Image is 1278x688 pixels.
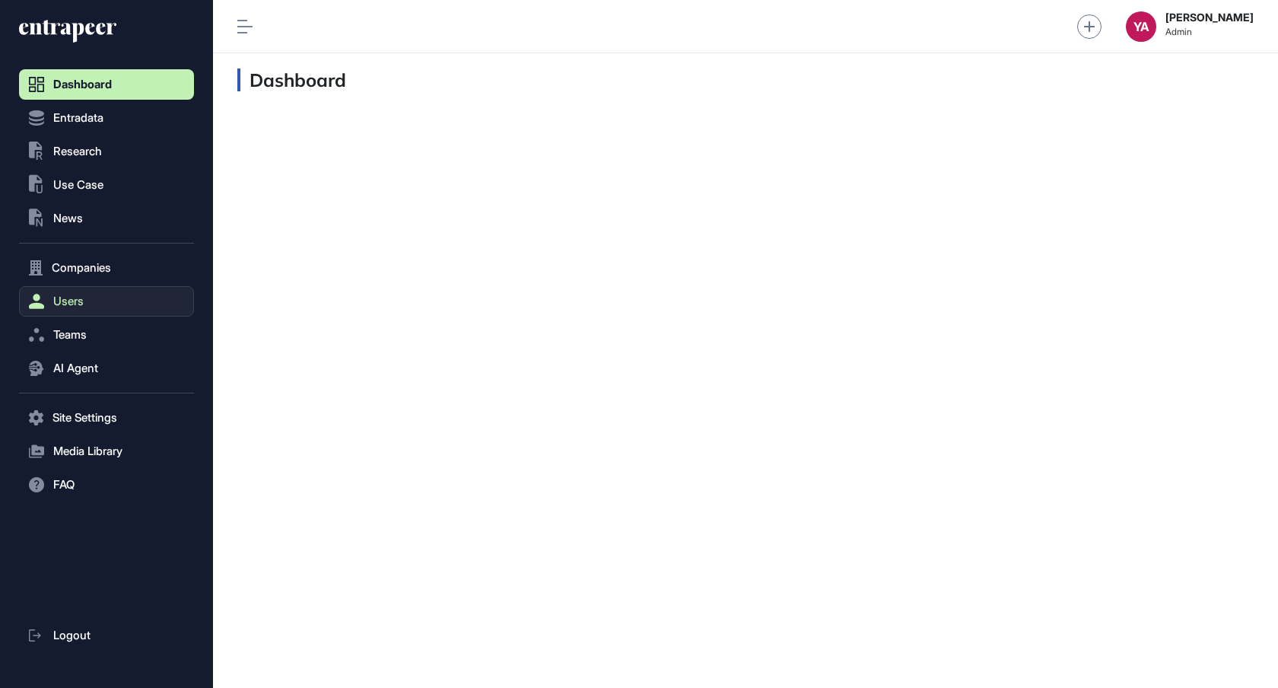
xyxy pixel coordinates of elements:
[19,69,194,100] a: Dashboard
[19,320,194,350] button: Teams
[53,329,87,341] span: Teams
[53,295,84,307] span: Users
[1165,27,1254,37] span: Admin
[19,286,194,317] button: Users
[53,445,122,457] span: Media Library
[53,145,102,158] span: Research
[19,253,194,283] button: Companies
[53,212,83,225] span: News
[52,412,117,424] span: Site Settings
[19,436,194,467] button: Media Library
[19,470,194,500] button: FAQ
[19,170,194,200] button: Use Case
[1126,11,1156,42] button: YA
[52,262,111,274] span: Companies
[1165,11,1254,24] strong: [PERSON_NAME]
[19,203,194,234] button: News
[53,179,103,191] span: Use Case
[53,362,98,374] span: AI Agent
[237,68,346,91] h3: Dashboard
[19,136,194,167] button: Research
[19,103,194,133] button: Entradata
[53,629,91,642] span: Logout
[19,353,194,384] button: AI Agent
[53,78,112,91] span: Dashboard
[53,112,103,124] span: Entradata
[19,403,194,433] button: Site Settings
[53,479,75,491] span: FAQ
[19,620,194,651] a: Logout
